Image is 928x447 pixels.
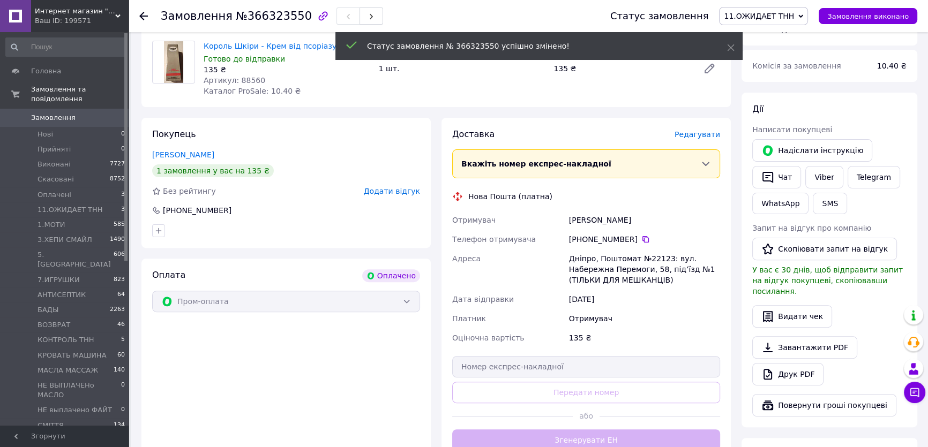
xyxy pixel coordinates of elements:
button: Видати чек [752,305,832,328]
a: [PERSON_NAME] [152,150,214,159]
span: 1.МОТИ [38,220,65,230]
b: 135 ₴ [882,25,907,34]
button: Чат [752,166,801,188]
div: Нова Пошта (платна) [466,191,555,202]
span: Замовлення виконано [827,12,909,20]
div: Отримувач [567,309,722,328]
div: 1 шт. [375,61,550,76]
span: 0 [121,381,125,400]
button: Чат з покупцем [904,382,925,403]
span: У вас є 30 днів, щоб відправити запит на відгук покупцеві, скопіювавши посилання. [752,266,903,296]
div: [DATE] [567,290,722,309]
span: 5 [121,335,125,345]
span: Додати відгук [364,187,420,195]
span: 140 [114,366,125,375]
span: 3.ХЕПИ СМАЙЛ [38,235,92,245]
a: Viber [805,166,843,188]
span: 134 [114,421,125,430]
span: 823 [114,275,125,285]
span: 5.[GEOGRAPHIC_DATA] [38,250,114,269]
span: НЕ ВЫПЛАЧЕНо МАСЛО [38,381,121,400]
a: Король Шкіри - Крем від псоріазу [204,42,336,50]
span: 2263 [110,305,125,315]
span: 606 [114,250,125,269]
span: Без рейтингу [163,187,216,195]
span: 0 [121,130,125,139]
span: НЕ выплачено ФАЙТ [38,405,112,415]
span: Каталог ProSale: 10.40 ₴ [204,87,301,95]
span: Написати покупцеві [752,125,832,134]
span: Всього до сплати [752,25,821,34]
button: Повернути гроші покупцеві [752,394,896,416]
a: Telegram [848,166,900,188]
span: ВОЗВРАТ [38,320,70,330]
a: Завантажити PDF [752,336,857,359]
span: Покупець [152,129,196,139]
button: Замовлення виконано [819,8,917,24]
div: Статус замовлення [610,11,709,21]
span: Адреса [452,254,481,263]
span: 7727 [110,160,125,169]
span: Замовлення [161,10,233,22]
input: Номер експрес-накладної [452,356,720,377]
span: Редагувати [675,130,720,139]
span: або [573,411,600,421]
span: Отримувач [452,216,496,224]
span: Дата відправки [452,295,514,304]
span: 46 [117,320,125,330]
a: WhatsApp [752,193,809,214]
span: СМІТТЯ [38,421,64,430]
span: 3 [121,205,125,215]
span: 0 [121,405,125,415]
span: 8752 [110,175,125,184]
span: Головна [31,66,61,76]
span: Дії [752,104,764,114]
div: Оплачено [362,269,420,282]
span: 1490 [110,235,125,245]
span: 3 [121,190,125,200]
span: 11.ОЖИДАЕТ ТНН [724,12,794,20]
div: Статус замовлення № 366323550 успішно змінено! [367,41,700,51]
div: [PHONE_NUMBER] [162,205,233,216]
span: 11.ОЖИДАЕТ ТНН [38,205,102,215]
div: [PERSON_NAME] [567,210,722,230]
img: Король Шкіри - Крем від псоріазу [164,41,183,83]
span: №366323550 [236,10,312,22]
button: SMS [813,193,847,214]
span: Артикул: 88560 [204,76,265,85]
span: Платник [452,314,486,323]
div: Ваш ID: 199571 [35,16,129,26]
a: Друк PDF [752,363,824,385]
span: 585 [114,220,125,230]
span: Телефон отримувача [452,235,536,244]
div: 135 ₴ [549,61,694,76]
span: 0 [121,145,125,154]
span: Скасовані [38,175,74,184]
span: Виконані [38,160,71,169]
span: Нові [38,130,53,139]
span: Готово до відправки [204,55,285,63]
span: Вкажіть номер експрес-накладної [461,160,611,168]
span: КОНТРОЛЬ ТНН [38,335,94,345]
div: 1 замовлення у вас на 135 ₴ [152,164,274,177]
button: Скопіювати запит на відгук [752,238,897,260]
span: Оціночна вартість [452,334,524,342]
button: Надіслати інструкцію [752,139,872,162]
span: Оплата [152,270,185,280]
span: Доставка [452,129,495,139]
span: БАДЫ [38,305,58,315]
span: 10.40 ₴ [877,62,907,70]
a: Редагувати [699,58,720,79]
div: [PHONE_NUMBER] [569,234,720,245]
span: 64 [117,290,125,300]
div: Дніпро, Поштомат №22123: вул. Набережна Перемоги, 58, під’їзд №1 (ТІЛЬКИ ДЛЯ МЕШКАНЦІВ) [567,249,722,290]
div: 135 ₴ [567,328,722,347]
span: МАСЛА МАССАЖ [38,366,98,375]
span: Интернет магазин " Боби " [35,6,115,16]
span: Замовлення та повідомлення [31,85,129,104]
input: Пошук [5,37,126,57]
span: 60 [117,351,125,360]
div: 135 ₴ [204,64,370,75]
span: Запит на відгук про компанію [752,224,871,232]
span: Прийняті [38,145,71,154]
